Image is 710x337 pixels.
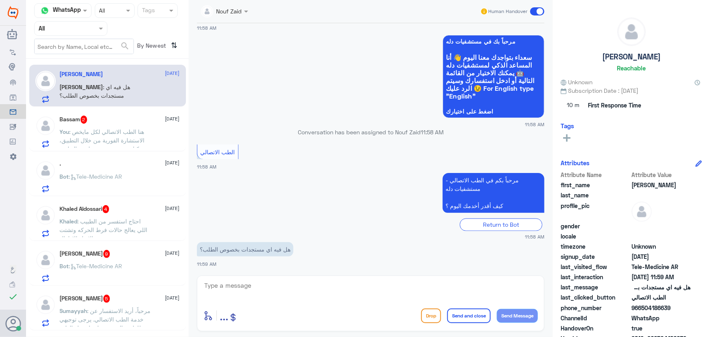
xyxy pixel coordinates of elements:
span: اضغط على اختيارك [446,108,541,115]
span: [DATE] [165,205,180,212]
span: : Tele-Medicine AR [69,173,122,180]
span: 2 [81,116,87,124]
span: search [120,41,130,51]
span: true [631,324,690,333]
span: timezone [561,242,630,251]
span: Unknown [631,242,690,251]
button: Drop [421,309,441,323]
span: last_interaction [561,273,630,281]
h5: Khaled Aldossari [60,205,109,213]
span: 11:58 AM [525,121,544,128]
button: search [120,39,130,53]
img: defaultAdmin.png [35,71,56,91]
span: null [631,232,690,241]
img: defaultAdmin.png [618,18,645,46]
span: 5 [103,295,110,303]
span: 2025-08-30T16:58:18.468Z [631,252,690,261]
span: Attribute Value [631,171,690,179]
span: Unknown [561,78,592,86]
img: whatsapp.png [39,4,51,17]
span: 2 [631,314,690,322]
span: profile_pic [561,201,630,220]
span: هل فيه اي مستجدات بخصوص الطلب؟ [631,283,690,291]
span: locale [561,232,630,241]
h6: Tags [561,122,574,129]
span: 11:58 AM [525,233,544,240]
span: HandoverOn [561,324,630,333]
span: ChannelId [561,314,630,322]
p: Conversation has been assigned to Nouf Zaid [197,128,544,136]
span: Subscription Date : [DATE] [561,86,702,95]
span: last_message [561,283,630,291]
span: [DATE] [165,249,180,257]
span: ... [220,308,228,323]
img: defaultAdmin.png [35,295,56,315]
span: 11:59 AM [197,261,216,267]
span: Khaled [60,218,78,225]
h5: Bassam [60,116,87,124]
span: سعداء بتواجدك معنا اليوم 👋 أنا المساعد الذكي لمستشفيات دله 🤖 يمكنك الاختيار من القائمة التالية أو... [446,53,541,100]
h6: Attributes [561,159,590,166]
h6: Reachable [617,64,646,72]
span: 11:58 AM [197,25,216,31]
span: Bot [60,173,69,180]
span: null [631,222,690,230]
span: : Tele-Medicine AR [69,263,122,269]
span: signup_date [561,252,630,261]
span: phone_number [561,304,630,312]
span: Sumayyah [60,307,87,314]
span: : هنا الطب الاتصالي لكل مايخص الاستشارة الفورية من خلال التطبيق، يمكنك حجز موعد عن طريق التطبيق م... [60,128,145,161]
span: 4 [103,205,109,213]
span: gender [561,222,630,230]
span: : احتاج استفسر من الطبيب اللي يعالج حالات فرط الحركه وتشتت الانتباه للاطفال [60,218,148,242]
span: last_name [561,191,630,199]
span: Attribute Name [561,171,630,179]
span: [DATE] [165,159,180,166]
span: الطب الاتصالي [631,293,690,302]
span: [DATE] [165,115,180,123]
img: Widebot Logo [8,6,18,19]
img: defaultAdmin.png [35,160,56,181]
span: [PERSON_NAME] [60,83,103,90]
span: 9 [103,250,110,258]
h5: Sumayyah Albgmi [60,295,110,303]
div: Tags [141,6,155,16]
p: 4/9/2025, 11:58 AM [443,173,544,213]
span: 966504186639 [631,304,690,312]
button: Avatar [5,316,21,331]
span: Bot [60,263,69,269]
button: ... [220,306,228,325]
button: Send and close [447,309,491,323]
img: defaultAdmin.png [631,201,652,222]
input: Search by Name, Local etc… [35,39,133,54]
span: last_clicked_button [561,293,630,302]
i: check [8,292,18,302]
h5: Ahmad [60,71,103,78]
span: 11:58 AM [421,129,443,136]
img: defaultAdmin.png [35,116,56,136]
h5: . [60,160,61,167]
span: Tele-Medicine AR [631,263,690,271]
span: مرحباً بك في مستشفيات دله [446,38,541,45]
i: ⇅ [171,39,178,52]
span: By Newest [134,39,168,55]
h5: [PERSON_NAME] [602,52,661,61]
span: First Response Time [588,101,641,109]
span: last_visited_flow [561,263,630,271]
img: defaultAdmin.png [35,205,56,225]
span: Ahmad [631,181,690,189]
span: الطب الاتصالي [201,149,235,155]
p: 4/9/2025, 11:59 AM [197,242,293,256]
div: Return to Bot [460,219,542,231]
span: 11:58 AM [197,164,216,169]
h5: Nasser [60,250,110,258]
span: You [60,128,70,135]
span: first_name [561,181,630,189]
span: [DATE] [165,70,180,77]
span: 10 m [561,98,585,113]
span: [DATE] [165,294,180,302]
button: Send Message [497,309,538,323]
span: 2025-09-04T08:59:02.97Z [631,273,690,281]
img: defaultAdmin.png [35,250,56,270]
span: Human Handover [488,8,527,15]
